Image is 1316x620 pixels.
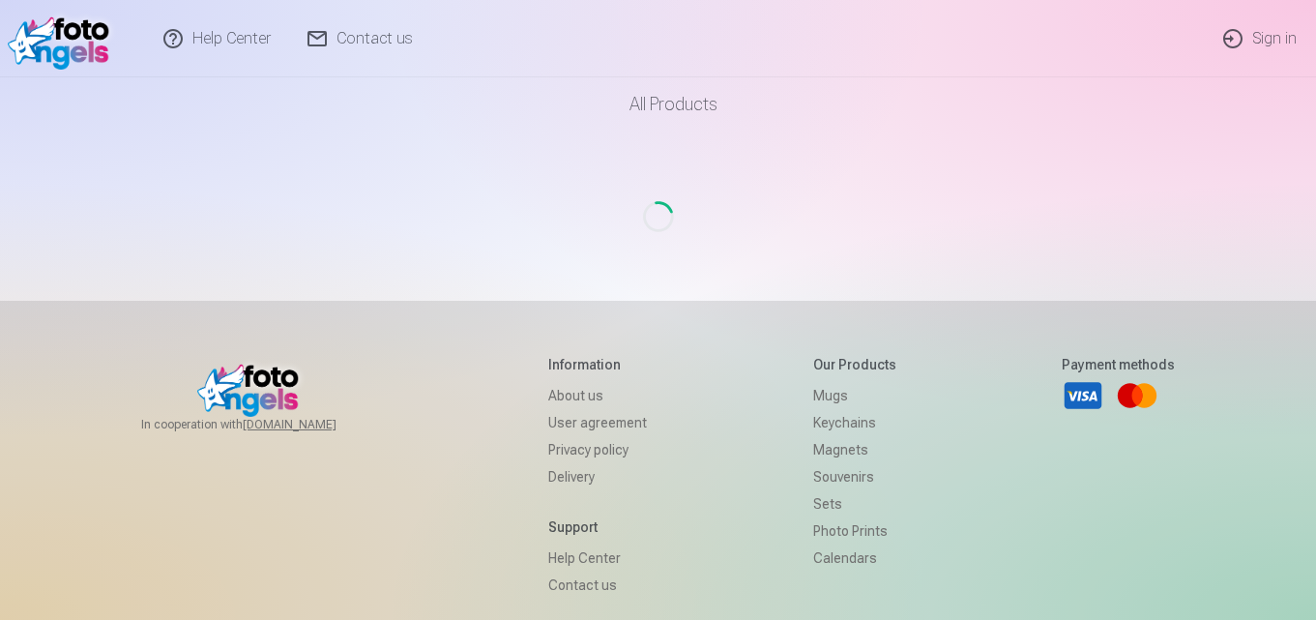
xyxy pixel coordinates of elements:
[575,77,741,132] a: All products
[1062,374,1104,417] a: Visa
[8,8,119,70] img: /v1
[1116,374,1158,417] a: Mastercard
[548,355,647,374] h5: Information
[813,490,896,517] a: Sets
[813,409,896,436] a: Keychains
[141,417,383,432] span: In cooperation with
[1062,355,1175,374] h5: Payment methods
[548,463,647,490] a: Delivery
[813,517,896,545] a: Photo prints
[548,382,647,409] a: About us
[548,517,647,537] h5: Support
[548,409,647,436] a: User agreement
[813,382,896,409] a: Mugs
[548,572,647,599] a: Contact us
[813,355,896,374] h5: Our products
[813,545,896,572] a: Calendars
[813,436,896,463] a: Magnets
[548,545,647,572] a: Help Center
[813,463,896,490] a: Souvenirs
[243,417,383,432] a: [DOMAIN_NAME]
[548,436,647,463] a: Privacy policy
